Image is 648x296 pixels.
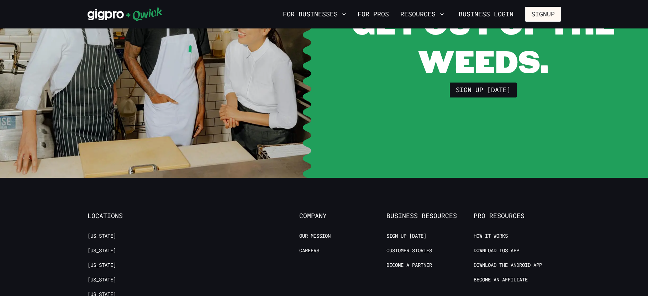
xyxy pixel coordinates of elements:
[474,233,508,239] a: How it Works
[453,7,520,22] a: Business Login
[88,276,116,283] a: [US_STATE]
[299,212,386,220] span: Company
[474,262,542,269] a: Download the Android App
[474,212,561,220] span: Pro Resources
[352,2,615,81] span: GET OUT OF THE WEEDS.
[355,8,392,20] a: For Pros
[397,8,447,20] button: Resources
[386,233,426,239] a: Sign up [DATE]
[88,247,116,254] a: [US_STATE]
[299,233,331,239] a: Our Mission
[88,233,116,239] a: [US_STATE]
[474,276,528,283] a: Become an Affiliate
[88,212,175,220] span: Locations
[386,212,474,220] span: Business Resources
[386,262,432,269] a: Become a Partner
[299,247,319,254] a: Careers
[525,7,561,22] button: Signup
[88,262,116,269] a: [US_STATE]
[386,247,432,254] a: Customer stories
[474,247,519,254] a: Download IOS App
[280,8,349,20] button: For Businesses
[450,83,517,97] a: Sign up [DATE]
